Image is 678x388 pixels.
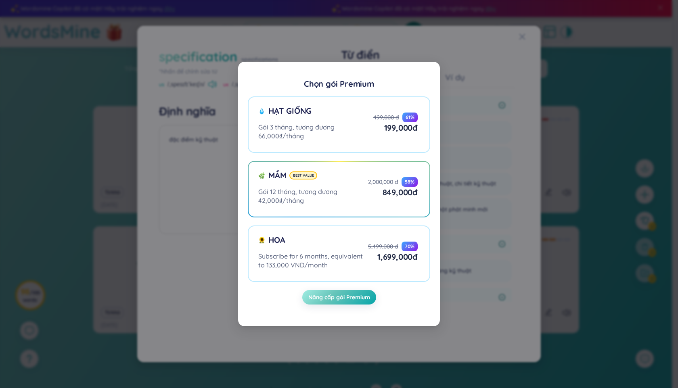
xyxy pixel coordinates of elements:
[402,113,418,122] div: 61 %
[258,172,265,179] img: sprout
[258,108,265,115] img: seed
[258,234,368,252] div: Hoa
[368,178,398,186] div: 2,000,000 đ
[258,252,368,269] div: Subscribe for 6 months, equivalent to 133,000 VND/month
[402,177,418,187] div: 58 %
[258,123,373,140] div: Gói 3 tháng, tương đương 66,000₫/tháng
[308,293,370,301] span: Nâng cấp gói Premium
[402,242,418,251] div: 70 %
[258,237,265,244] img: flower
[289,171,317,179] div: Best value
[304,79,374,88] div: Chọn gói Premium
[302,290,376,305] button: Nâng cấp gói Premium
[373,113,399,121] div: 499,000 đ
[258,187,368,205] div: Gói 12 tháng, tương đương 42,000₫/tháng
[368,251,418,263] div: 1,699,000 đ
[368,187,418,198] div: 849,000 đ
[373,122,418,134] div: 199,000 đ
[258,170,368,187] div: Mầm
[258,105,373,123] div: Hạt giống
[368,242,398,250] div: 5,499,000 đ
